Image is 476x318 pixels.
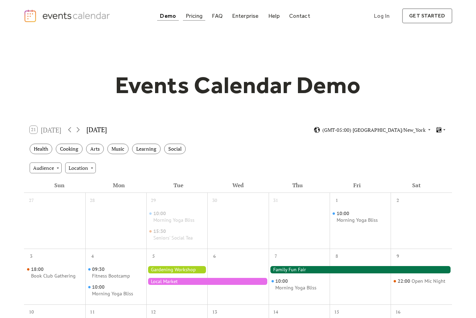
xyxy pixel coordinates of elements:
a: get started [402,8,452,23]
div: Help [268,14,280,18]
a: FAQ [209,11,225,21]
a: Help [266,11,283,21]
a: Demo [157,11,179,21]
div: Demo [160,14,176,18]
h1: Events Calendar Demo [104,71,372,99]
a: Pricing [183,11,206,21]
div: Pricing [186,14,203,18]
div: Contact [289,14,310,18]
div: Enterprise [232,14,259,18]
a: Enterprise [229,11,261,21]
a: home [24,9,112,23]
a: Log In [367,8,397,23]
div: FAQ [212,14,223,18]
a: Contact [286,11,313,21]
